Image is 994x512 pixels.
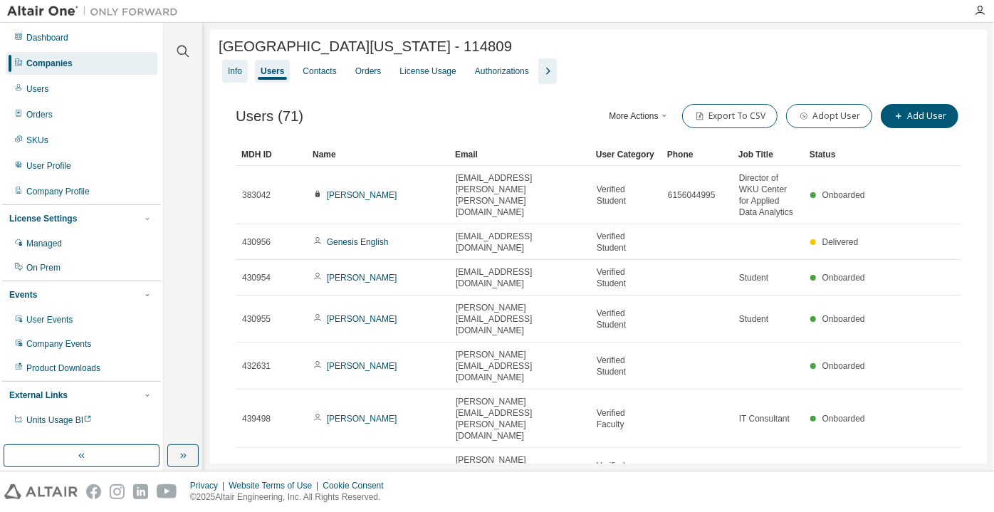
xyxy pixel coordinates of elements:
div: Companies [26,58,73,69]
a: [PERSON_NAME] [327,314,397,324]
div: User Events [26,314,73,325]
span: Verified Student [597,460,655,483]
span: 383042 [242,189,271,201]
span: Delivered [822,237,859,247]
button: Adopt User [786,104,872,128]
div: Company Profile [26,186,90,197]
span: Verified Student [597,231,655,254]
img: altair_logo.svg [4,484,78,499]
div: On Prem [26,262,61,273]
div: SKUs [26,135,48,146]
div: User Profile [26,160,71,172]
span: 430954 [242,272,271,283]
div: Dashboard [26,32,68,43]
div: Status [810,143,869,166]
div: Product Downloads [26,362,100,374]
div: Cookie Consent [323,480,392,491]
span: Onboarded [822,314,865,324]
span: 432631 [242,360,271,372]
a: [PERSON_NAME] [327,414,397,424]
div: Orders [355,66,382,77]
span: Verified Student [597,308,655,330]
img: instagram.svg [110,484,125,499]
div: Name [313,143,444,166]
div: User Category [596,143,656,166]
span: Verified Student [597,184,655,207]
span: 430956 [242,236,271,248]
img: Altair One [7,4,185,19]
span: [EMAIL_ADDRESS][PERSON_NAME][PERSON_NAME][DOMAIN_NAME] [456,172,584,218]
span: Onboarded [822,273,865,283]
div: Users [26,83,48,95]
span: Units Usage BI [26,415,92,425]
div: Website Terms of Use [229,480,323,491]
span: [PERSON_NAME][EMAIL_ADDRESS][DOMAIN_NAME] [456,454,584,489]
div: Users [261,66,284,77]
div: Email [455,143,585,166]
span: 439498 [242,413,271,424]
span: Onboarded [822,190,865,200]
div: Info [228,66,242,77]
div: Phone [667,143,727,166]
a: Genesis English [327,237,389,247]
div: License Settings [9,213,77,224]
div: Managed [26,238,62,249]
div: Contacts [303,66,336,77]
span: Student [739,313,768,325]
span: Verified Faculty [597,407,655,430]
button: More Actions [605,104,674,128]
img: youtube.svg [157,484,177,499]
div: Orders [26,109,53,120]
span: Onboarded [822,414,865,424]
div: License Usage [399,66,456,77]
div: Events [9,289,37,301]
p: © 2025 Altair Engineering, Inc. All Rights Reserved. [190,491,392,503]
span: [PERSON_NAME][EMAIL_ADDRESS][DOMAIN_NAME] [456,302,584,336]
span: Verified Student [597,266,655,289]
button: Add User [881,104,958,128]
span: [PERSON_NAME][EMAIL_ADDRESS][DOMAIN_NAME] [456,349,584,383]
div: Authorizations [475,66,529,77]
button: Export To CSV [682,104,778,128]
span: Users (71) [236,108,303,125]
a: [PERSON_NAME] [327,273,397,283]
img: facebook.svg [86,484,101,499]
span: [GEOGRAPHIC_DATA][US_STATE] - 114809 [219,38,512,55]
span: IT Consultant [739,413,790,424]
span: 6156044995 [668,189,716,201]
div: Company Events [26,338,91,350]
span: [EMAIL_ADDRESS][DOMAIN_NAME] [456,266,584,289]
span: [PERSON_NAME][EMAIL_ADDRESS][PERSON_NAME][DOMAIN_NAME] [456,396,584,442]
div: Job Title [738,143,798,166]
img: linkedin.svg [133,484,148,499]
span: Director of WKU Center for Applied Data Analytics [739,172,797,218]
span: Verified Student [597,355,655,377]
div: Privacy [190,480,229,491]
a: [PERSON_NAME] [327,190,397,200]
div: MDH ID [241,143,301,166]
span: Student [739,272,768,283]
span: [EMAIL_ADDRESS][DOMAIN_NAME] [456,231,584,254]
span: Onboarded [822,361,865,371]
span: 430955 [242,313,271,325]
div: External Links [9,390,68,401]
a: [PERSON_NAME] [327,361,397,371]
